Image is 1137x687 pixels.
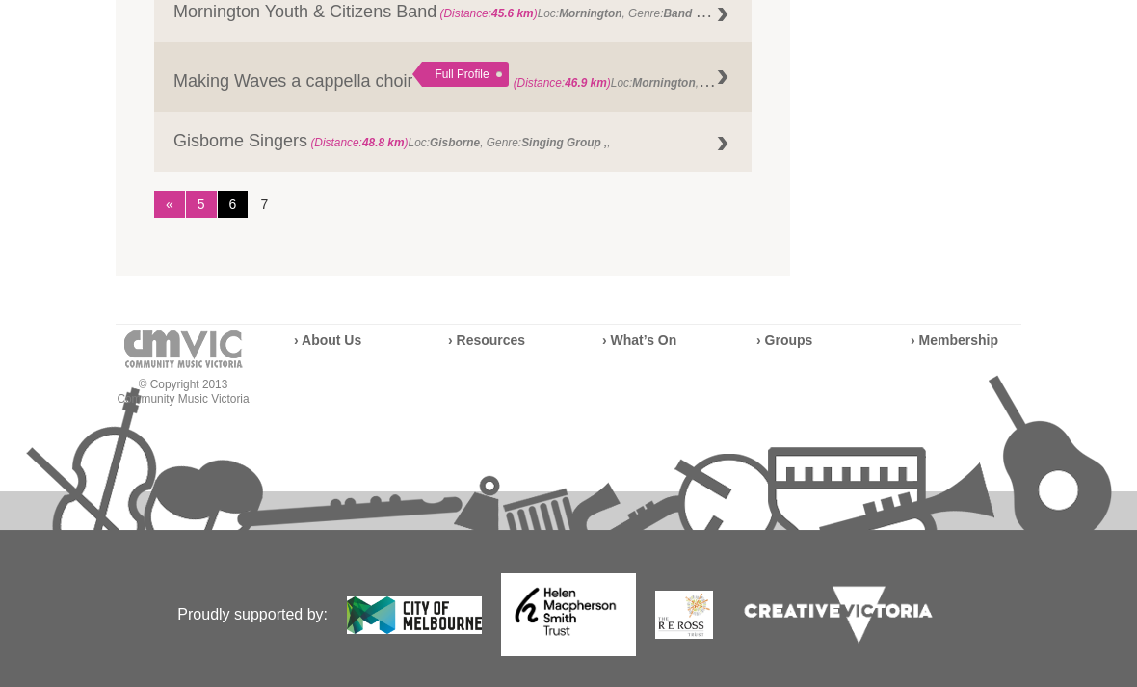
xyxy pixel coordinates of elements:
strong: Singing Group , [521,136,607,149]
img: cmvic-logo-footer.png [124,330,243,368]
img: City of Melbourne [347,596,482,634]
img: Helen Macpherson Smith Trust [501,573,636,657]
strong: 46.9 km [565,76,607,90]
a: Gisborne Singers (Distance:48.8 km)Loc:Gisborne, Genre:Singing Group ,, [154,112,752,172]
span: Loc: , Genre: , [307,136,611,149]
p: © Copyright 2013 Community Music Victoria [116,378,251,407]
div: Full Profile [412,62,508,87]
span: Loc: , Genre: , Members: [514,71,900,91]
strong: Mornington [632,76,695,90]
strong: Band Brass , [663,2,733,21]
a: › Groups [756,332,812,348]
a: Making Waves a cappella choir Full Profile (Distance:46.9 km)Loc:Mornington, Genre:Singing Group ... [154,42,752,112]
a: › Resources [448,332,525,348]
a: 6 [218,191,249,218]
img: Creative Victoria Logo [732,574,944,655]
a: 5 [186,191,217,218]
img: The Re Ross Trust [655,591,713,639]
span: (Distance: ) [310,136,408,149]
a: › What’s On [602,332,676,348]
li: 7 [249,191,279,218]
span: (Distance: ) [440,7,538,20]
a: « [154,191,185,218]
span: (Distance: ) [514,76,611,90]
strong: 48.8 km [362,136,405,149]
strong: Mornington [559,7,621,20]
a: › Membership [911,332,998,348]
strong: Gisborne [430,136,480,149]
span: Loc: , Genre: , Members: [436,2,804,21]
strong: 45.6 km [491,7,534,20]
a: › About Us [294,332,361,348]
